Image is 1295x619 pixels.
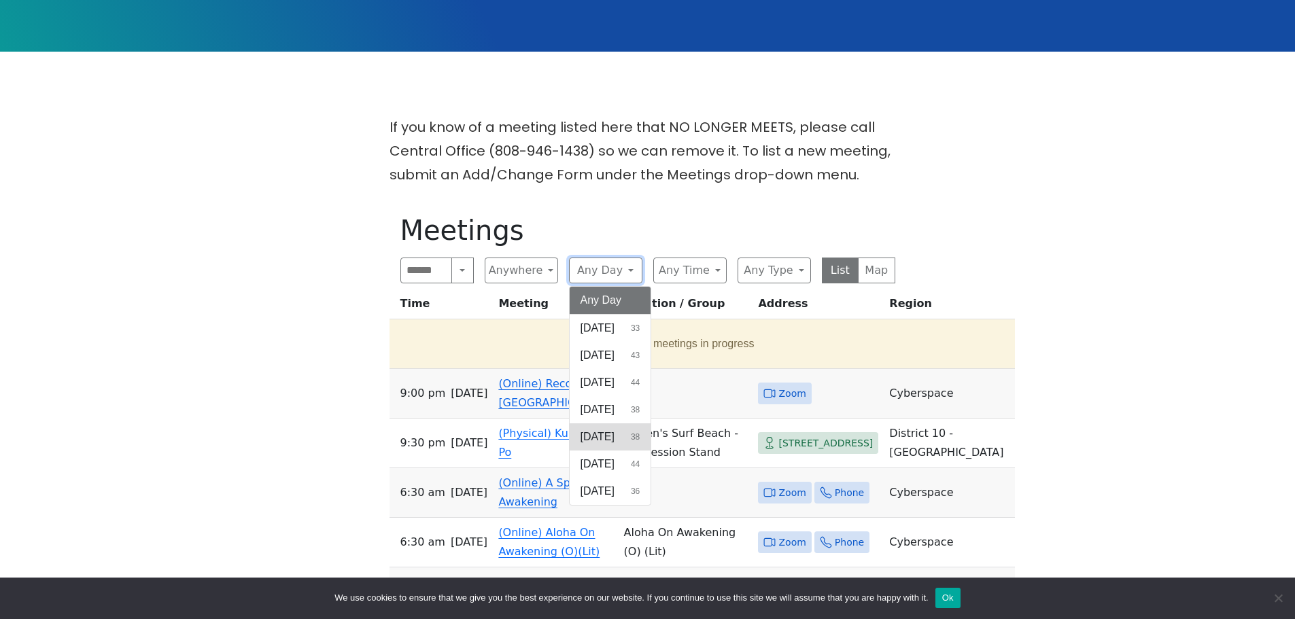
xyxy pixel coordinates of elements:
a: (Online) Aloha On Awakening (O)(Lit) [498,526,600,558]
span: [DATE] [581,320,615,336]
span: [DATE] [581,374,615,391]
span: [DATE] [581,483,615,499]
span: 38 results [631,404,640,416]
span: [DATE] [451,483,487,502]
span: 9:30 PM [400,434,446,453]
button: [DATE]38 results [570,396,651,423]
th: Address [753,294,884,319]
span: We use cookies to ensure that we give you the best experience on our website. If you continue to ... [334,591,928,605]
span: Zoom [778,484,806,501]
input: Search [400,258,453,283]
button: [DATE]43 results [570,342,651,369]
button: 7 meetings in progress [395,325,1004,363]
span: [DATE] [451,434,487,453]
th: Location / Group [619,294,753,319]
span: [STREET_ADDRESS] [778,435,873,452]
span: Phone [835,484,864,501]
button: Any Type [738,258,811,283]
a: (Physical) Kukui Hele Po [498,427,612,459]
button: [DATE]36 results [570,478,651,505]
td: Queen's Surf Beach - Concession Stand [619,419,753,468]
span: 6:30 AM [400,483,445,502]
div: Any Day [569,286,652,506]
td: [PERSON_NAME][DEMOGRAPHIC_DATA] [619,567,753,617]
span: [DATE] [451,533,487,552]
button: [DATE]38 results [570,423,651,450]
button: Search [451,258,473,283]
span: 44 results [631,458,640,470]
span: Zoom [778,385,806,402]
span: No [1271,591,1285,605]
a: (Physical) A Spiritual Awakening [498,576,610,607]
h1: Meetings [400,214,895,247]
td: Cyberspace [884,369,1014,419]
button: Ok [935,588,961,608]
th: Meeting [493,294,618,319]
button: Any Day [570,287,651,314]
button: [DATE]44 results [570,369,651,396]
span: 6:30 AM [400,533,445,552]
th: Time [390,294,494,319]
td: Cyberspace [884,518,1014,567]
span: 43 results [631,349,640,361]
td: Aloha On Awakening (O) (Lit) [619,518,753,567]
button: Anywhere [485,258,558,283]
span: 33 results [631,322,640,334]
span: [DATE] [451,384,487,403]
span: 44 results [631,376,640,389]
p: If you know of a meeting listed here that NO LONGER MEETS, please call Central Office (808-946-14... [390,116,906,187]
span: 38 results [631,431,640,443]
span: Zoom [778,534,806,551]
td: District 10 - [GEOGRAPHIC_DATA] [884,419,1014,468]
button: Map [858,258,895,283]
span: 9:00 PM [400,384,446,403]
button: Any Day [569,258,642,283]
td: Cyberspace [884,468,1014,518]
button: [DATE]33 results [570,315,651,342]
button: [DATE]44 results [570,450,651,478]
td: District 01 - [GEOGRAPHIC_DATA] [884,567,1014,617]
span: [DATE] [581,456,615,472]
a: (Online) A Spiritual Awakening [498,476,602,508]
th: Region [884,294,1014,319]
span: [DATE] [581,402,615,418]
button: Any Time [653,258,727,283]
button: List [822,258,859,283]
span: 36 results [631,485,640,497]
a: (Online) Recovery in [GEOGRAPHIC_DATA] [498,377,612,409]
span: [DATE] [581,429,615,445]
span: Phone [835,534,864,551]
span: [DATE] [581,347,615,364]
